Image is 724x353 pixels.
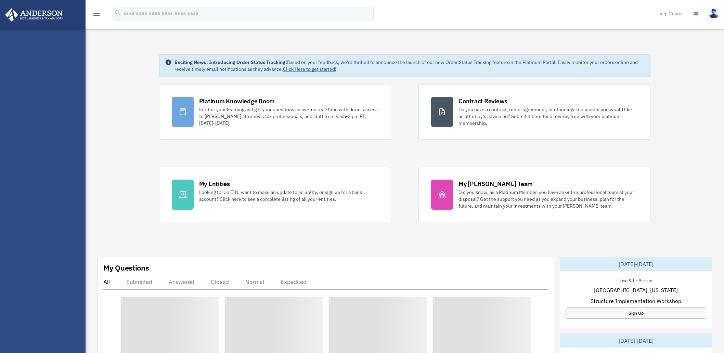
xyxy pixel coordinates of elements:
[560,334,712,348] div: [DATE]-[DATE]
[245,278,264,285] div: Normal
[594,286,678,294] span: [GEOGRAPHIC_DATA], [US_STATE]
[92,10,101,18] i: menu
[211,278,229,285] div: Closed
[3,8,65,22] img: Anderson Advisors Platinum Portal
[591,297,681,305] span: Structure Implementation Workshop
[169,278,194,285] div: Answered
[458,97,507,105] div: Contract Reviews
[174,59,287,65] strong: Exciting News: Introducing Order Status Tracking!
[566,308,706,319] a: Sign Up
[199,106,378,127] div: Further your learning and get your questions answered real-time with direct access to [PERSON_NAM...
[174,59,645,73] div: Based on your feedback, we're thrilled to announce the launch of our new Order Status Tracking fe...
[709,9,719,18] img: User Pic
[458,180,533,188] div: My [PERSON_NAME] Team
[92,12,101,18] a: menu
[103,263,149,273] div: My Questions
[159,167,391,222] a: My Entities Looking for an EIN, want to make an update to an entity, or sign up for a bank accoun...
[418,167,650,222] a: My [PERSON_NAME] Team Did you know, as a Platinum Member, you have an entire professional team at...
[281,278,307,285] div: Expedited
[560,257,712,271] div: [DATE]-[DATE]
[159,84,391,140] a: Platinum Knowledge Room Further your learning and get your questions answered real-time with dire...
[199,180,230,188] div: My Entities
[199,97,275,105] div: Platinum Knowledge Room
[103,278,110,285] div: All
[114,9,122,17] i: search
[458,189,638,209] div: Did you know, as a Platinum Member, you have an entire professional team at your disposal? Get th...
[458,106,638,127] div: Do you have a contract, rental agreement, or other legal document you would like an attorney's ad...
[126,278,152,285] div: Submitted
[199,189,378,202] div: Looking for an EIN, want to make an update to an entity, or sign up for a bank account? Click her...
[283,66,336,72] a: Click Here to get started!
[614,276,658,284] div: Live & In-Person
[418,84,650,140] a: Contract Reviews Do you have a contract, rental agreement, or other legal document you would like...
